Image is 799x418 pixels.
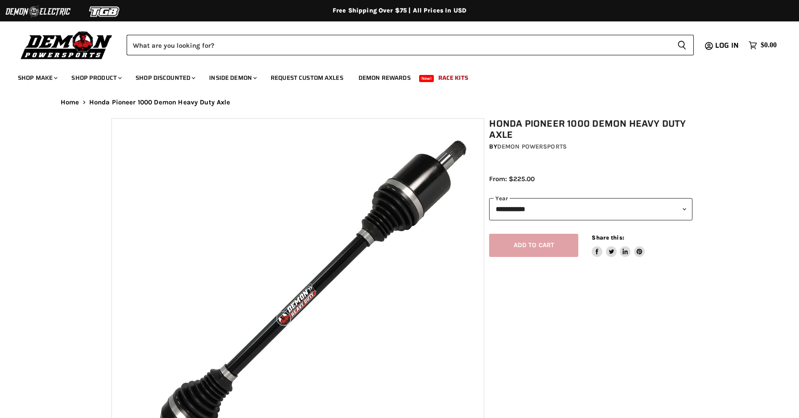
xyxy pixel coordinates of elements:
[11,65,774,87] ul: Main menu
[89,99,231,106] span: Honda Pioneer 1000 Demon Heavy Duty Axle
[61,99,79,106] a: Home
[202,69,262,87] a: Inside Demon
[489,142,692,152] div: by
[11,69,63,87] a: Shop Make
[71,3,138,20] img: TGB Logo 2
[670,35,694,55] button: Search
[761,41,777,50] span: $0.00
[489,175,535,183] span: From: $225.00
[4,3,71,20] img: Demon Electric Logo 2
[489,198,692,220] select: year
[744,39,781,52] a: $0.00
[592,234,624,241] span: Share this:
[127,35,694,55] form: Product
[43,99,756,106] nav: Breadcrumbs
[489,118,692,141] h1: Honda Pioneer 1000 Demon Heavy Duty Axle
[497,143,567,150] a: Demon Powersports
[65,69,127,87] a: Shop Product
[419,75,434,82] span: New!
[711,41,744,50] a: Log in
[127,35,670,55] input: Search
[43,7,756,15] div: Free Shipping Over $75 | All Prices In USD
[592,234,645,257] aside: Share this:
[18,29,115,61] img: Demon Powersports
[352,69,417,87] a: Demon Rewards
[715,40,739,51] span: Log in
[432,69,475,87] a: Race Kits
[264,69,350,87] a: Request Custom Axles
[129,69,201,87] a: Shop Discounted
